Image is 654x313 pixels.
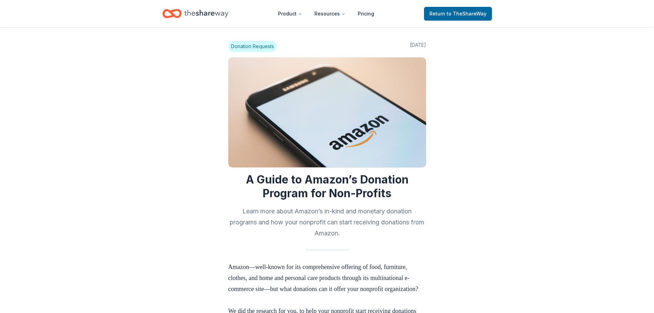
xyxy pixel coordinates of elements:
span: Return [429,10,486,18]
h1: A Guide to Amazon’s Donation Program for Non-Profits [228,173,426,200]
img: Image for A Guide to Amazon’s Donation Program for Non-Profits [228,57,426,167]
p: Amazon—well-known for its comprehensive offering of food, furniture, clothes, and home and person... [228,261,426,305]
span: to TheShareWay [447,11,486,16]
h2: Learn more about Amazon’s in-kind and monetary donation programs and how your nonprofit can start... [228,206,426,239]
a: Returnto TheShareWay [424,7,492,21]
a: Home [162,5,228,22]
button: Resources [309,7,351,21]
button: Product [273,7,308,21]
span: [DATE] [410,41,426,52]
a: Pricing [352,7,380,21]
nav: Main [273,5,380,22]
span: Donation Requests [228,41,277,52]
